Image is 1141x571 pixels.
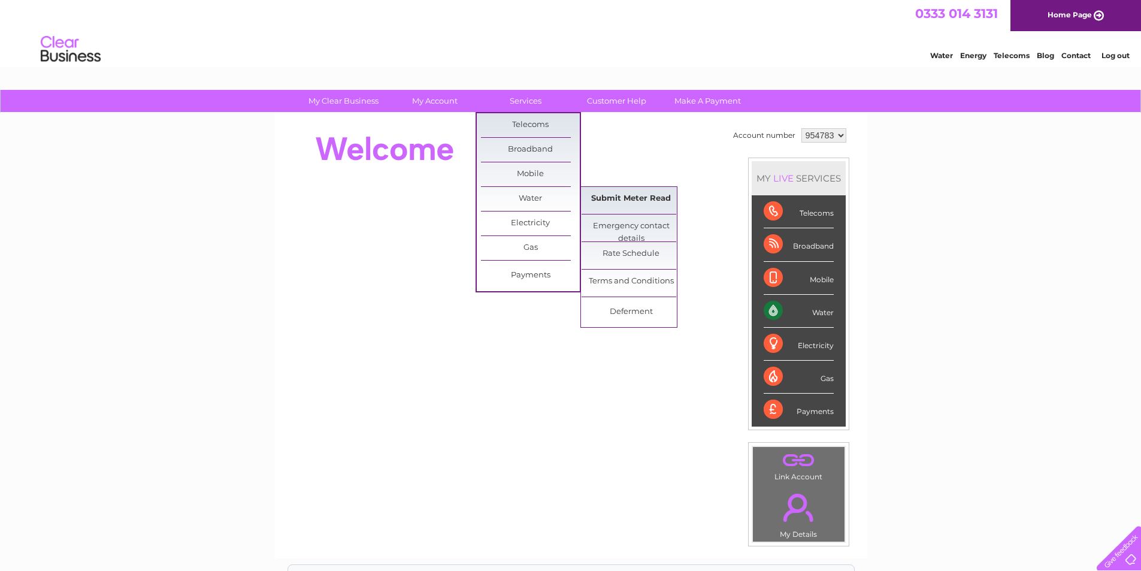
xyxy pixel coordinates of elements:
[481,236,580,260] a: Gas
[915,6,998,21] a: 0333 014 3131
[764,361,834,394] div: Gas
[288,7,854,58] div: Clear Business is a trading name of Verastar Limited (registered in [GEOGRAPHIC_DATA] No. 3667643...
[40,31,101,68] img: logo.png
[764,262,834,295] div: Mobile
[752,484,845,542] td: My Details
[481,162,580,186] a: Mobile
[752,161,846,195] div: MY SERVICES
[1037,51,1054,60] a: Blog
[764,394,834,426] div: Payments
[658,90,757,112] a: Make A Payment
[481,212,580,235] a: Electricity
[771,173,796,184] div: LIVE
[960,51,986,60] a: Energy
[385,90,484,112] a: My Account
[756,487,842,528] a: .
[582,187,680,211] a: Submit Meter Read
[1061,51,1091,60] a: Contact
[476,90,575,112] a: Services
[582,300,680,324] a: Deferment
[481,113,580,137] a: Telecoms
[994,51,1030,60] a: Telecoms
[756,450,842,471] a: .
[930,51,953,60] a: Water
[582,242,680,266] a: Rate Schedule
[582,214,680,238] a: Emergency contact details
[481,187,580,211] a: Water
[294,90,393,112] a: My Clear Business
[764,328,834,361] div: Electricity
[1101,51,1130,60] a: Log out
[481,264,580,288] a: Payments
[764,195,834,228] div: Telecoms
[481,138,580,162] a: Broadband
[752,446,845,484] td: Link Account
[567,90,666,112] a: Customer Help
[764,295,834,328] div: Water
[764,228,834,261] div: Broadband
[582,270,680,294] a: Terms and Conditions
[730,125,798,146] td: Account number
